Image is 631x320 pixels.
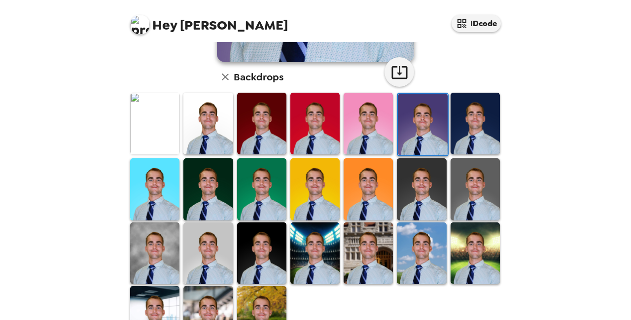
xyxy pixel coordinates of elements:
h6: Backdrops [234,69,283,85]
button: IDcode [452,15,501,32]
img: Original [130,93,179,154]
img: profile pic [130,15,150,35]
span: Hey [152,16,177,34]
span: [PERSON_NAME] [130,10,288,32]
